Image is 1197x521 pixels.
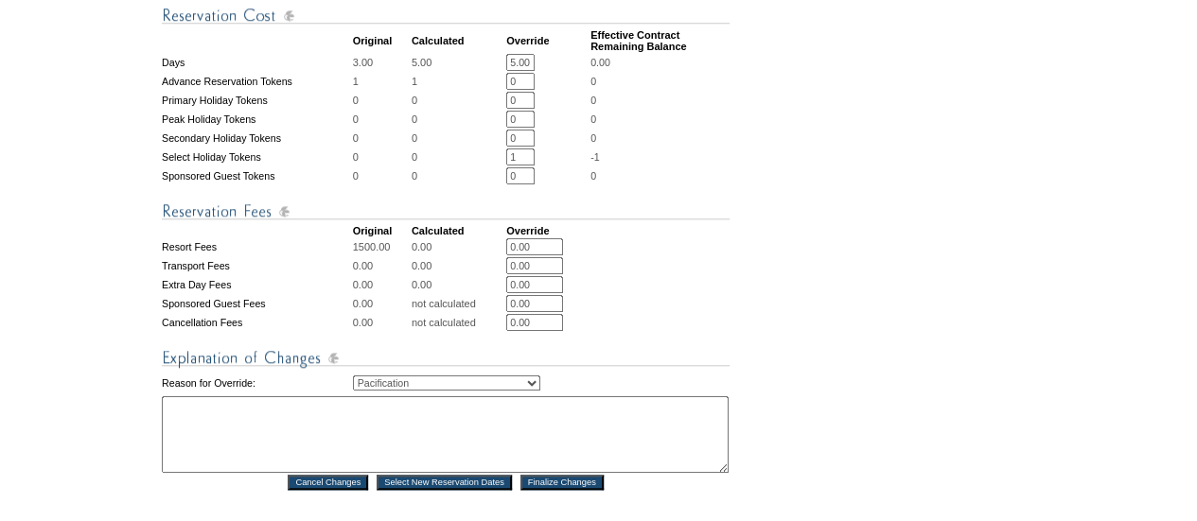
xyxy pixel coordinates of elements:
td: Advance Reservation Tokens [162,73,351,90]
td: 0 [412,92,504,109]
td: 0 [353,167,410,184]
span: 0 [590,76,596,87]
td: 1500.00 [353,238,410,255]
span: 0.00 [590,57,610,68]
td: 0.00 [353,276,410,293]
td: Original [353,29,410,52]
td: Effective Contract Remaining Balance [590,29,730,52]
td: Original [353,225,410,236]
td: 0.00 [353,257,410,274]
td: 0 [412,111,504,128]
td: not calculated [412,295,504,312]
img: Explanation of Changes [162,346,730,370]
td: Peak Holiday Tokens [162,111,351,128]
td: 1 [353,73,410,90]
span: 0 [590,132,596,144]
img: Reservation Fees [162,200,730,223]
td: not calculated [412,314,504,331]
td: 0 [412,167,504,184]
td: 0 [353,92,410,109]
td: Secondary Holiday Tokens [162,130,351,147]
td: 0 [353,148,410,165]
td: Override [506,29,589,52]
td: 0 [412,130,504,147]
td: 0.00 [353,295,410,312]
td: 3.00 [353,54,410,71]
td: Sponsored Guest Fees [162,295,351,312]
img: Reservation Cost [162,4,730,27]
td: 5.00 [412,54,504,71]
td: 0.00 [412,257,504,274]
span: 0 [590,95,596,106]
td: 0 [353,130,410,147]
span: 0 [590,170,596,182]
td: Primary Holiday Tokens [162,92,351,109]
td: Calculated [412,29,504,52]
td: Reason for Override: [162,372,351,394]
td: 0.00 [412,276,504,293]
td: 0 [412,148,504,165]
input: Finalize Changes [520,475,604,490]
td: Resort Fees [162,238,351,255]
input: Cancel Changes [288,475,368,490]
td: Days [162,54,351,71]
td: 0.00 [412,238,504,255]
td: Transport Fees [162,257,351,274]
td: 0 [353,111,410,128]
td: 0.00 [353,314,410,331]
input: Select New Reservation Dates [377,475,512,490]
td: Override [506,225,589,236]
td: Select Holiday Tokens [162,148,351,165]
td: Sponsored Guest Tokens [162,167,351,184]
span: -1 [590,151,599,163]
td: Extra Day Fees [162,276,351,293]
span: 0 [590,113,596,125]
td: 1 [412,73,504,90]
td: Cancellation Fees [162,314,351,331]
td: Calculated [412,225,504,236]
